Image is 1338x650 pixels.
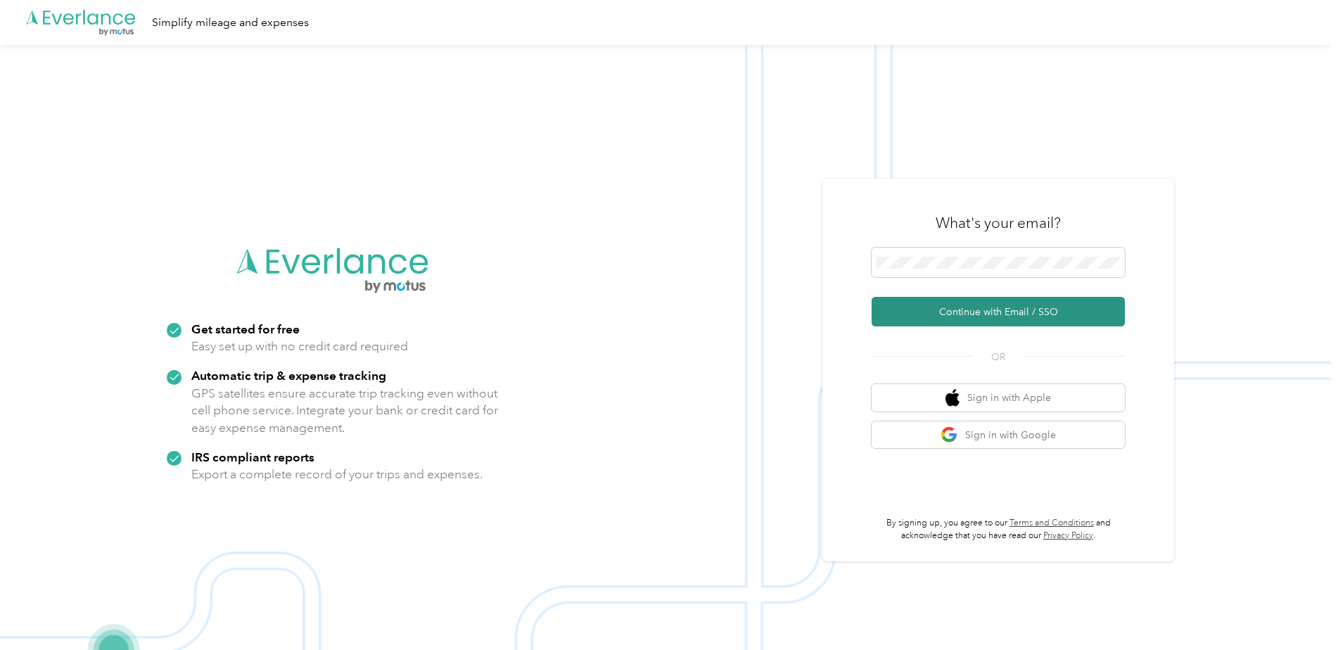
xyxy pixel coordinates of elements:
[974,350,1023,364] span: OR
[191,466,483,483] p: Export a complete record of your trips and expenses.
[1009,518,1094,528] a: Terms and Conditions
[872,421,1125,449] button: google logoSign in with Google
[191,450,314,464] strong: IRS compliant reports
[936,213,1061,233] h3: What's your email?
[872,517,1125,542] p: By signing up, you agree to our and acknowledge that you have read our .
[872,297,1125,326] button: Continue with Email / SSO
[191,338,408,355] p: Easy set up with no credit card required
[1043,530,1093,541] a: Privacy Policy
[872,384,1125,412] button: apple logoSign in with Apple
[945,389,960,407] img: apple logo
[191,321,300,336] strong: Get started for free
[191,368,386,383] strong: Automatic trip & expense tracking
[191,385,499,437] p: GPS satellites ensure accurate trip tracking even without cell phone service. Integrate your bank...
[941,426,958,444] img: google logo
[152,14,309,32] div: Simplify mileage and expenses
